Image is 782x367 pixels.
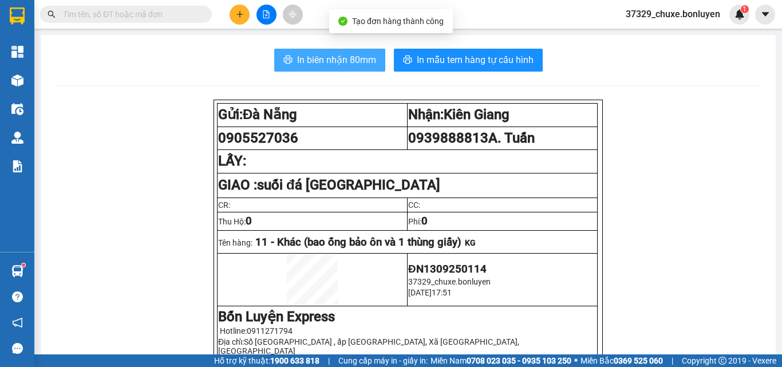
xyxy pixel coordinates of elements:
td: Phí: [408,212,598,231]
span: message [12,343,23,354]
span: Cung cấp máy in - giấy in: [338,354,428,367]
span: plus [236,10,244,18]
strong: Gửi: [218,106,297,123]
button: printerIn biên nhận 80mm [274,49,385,72]
span: check-circle [338,17,347,26]
span: 0939888813 [408,130,535,146]
span: In mẫu tem hàng tự cấu hình [417,53,534,67]
span: 0 [246,215,252,227]
button: file-add [256,5,277,25]
span: ĐN1309250114 [408,263,486,275]
button: caret-down [755,5,775,25]
sup: 1 [741,5,749,13]
strong: GIAO : [218,177,440,193]
img: warehouse-icon [11,74,23,86]
span: 0905527036 [218,130,298,146]
span: 11 - Khác (bao ống bảo ôn và 1 thùng giấy) [255,236,461,248]
span: printer [403,55,412,66]
span: Miền Nam [431,354,571,367]
span: copyright [718,357,726,365]
span: Hotline: [220,326,293,336]
img: icon-new-feature [734,9,745,19]
sup: 1 [22,263,25,267]
span: 37329_chuxe.bonluyen [617,7,729,21]
span: Miền Bắc [580,354,663,367]
span: [DATE] [408,288,432,297]
span: 1 [742,5,747,13]
span: 0911271794 [247,326,293,336]
button: printerIn mẫu tem hàng tự cấu hình [394,49,543,72]
img: warehouse-icon [11,132,23,144]
span: Kiên Giang [444,106,510,123]
img: logo-vxr [10,7,25,25]
td: CC: [408,198,598,212]
span: file-add [262,10,270,18]
span: search [48,10,56,18]
span: Tạo đơn hàng thành công [352,17,444,26]
span: 37329_chuxe.bonluyen [408,277,491,286]
span: aim [289,10,297,18]
img: dashboard-icon [11,46,23,58]
span: Địa chỉ: [218,337,519,356]
span: | [328,354,330,367]
span: In biên nhận 80mm [297,53,376,67]
button: plus [230,5,250,25]
span: Đà Nẵng [243,106,297,123]
span: Hỗ trợ kỹ thuật: [214,354,319,367]
span: A. Tuấn [488,130,535,146]
input: Tìm tên, số ĐT hoặc mã đơn [63,8,198,21]
strong: Bốn Luyện Express [218,309,335,325]
button: aim [283,5,303,25]
span: 17:51 [432,288,452,297]
span: | [672,354,673,367]
img: solution-icon [11,160,23,172]
span: Số [GEOGRAPHIC_DATA] , ấp [GEOGRAPHIC_DATA], Xã [GEOGRAPHIC_DATA], [GEOGRAPHIC_DATA] [218,337,519,356]
span: notification [12,317,23,328]
span: KG [465,238,476,247]
span: printer [283,55,293,66]
td: CR: [217,198,407,212]
strong: 0369 525 060 [614,356,663,365]
span: suối đá [GEOGRAPHIC_DATA] [257,177,440,193]
span: ⚪️ [574,358,578,363]
span: question-circle [12,291,23,302]
span: caret-down [760,9,771,19]
strong: 0708 023 035 - 0935 103 250 [467,356,571,365]
strong: LẤY: [218,153,246,169]
img: warehouse-icon [11,103,23,115]
img: warehouse-icon [11,265,23,277]
strong: Nhận: [408,106,510,123]
strong: 1900 633 818 [270,356,319,365]
p: Tên hàng: [218,236,597,248]
td: Thu Hộ: [217,212,407,231]
span: 0 [421,215,428,227]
